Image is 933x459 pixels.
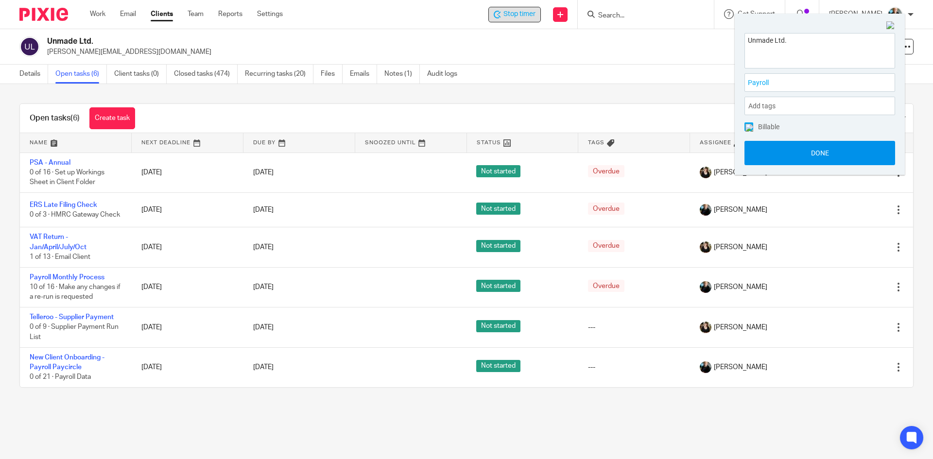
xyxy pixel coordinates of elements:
[19,8,68,21] img: Pixie
[476,280,520,292] span: Not started
[30,284,121,301] span: 10 of 16 · Make any changes if a re-run is requested
[886,21,895,30] img: Close
[253,324,274,331] span: [DATE]
[476,320,520,332] span: Not started
[488,7,541,22] div: Unmade Ltd.
[476,203,520,215] span: Not started
[132,347,243,387] td: [DATE]
[321,65,343,84] a: Files
[132,307,243,347] td: [DATE]
[700,167,711,178] img: Helen%20Campbell.jpeg
[253,364,274,371] span: [DATE]
[700,361,711,373] img: nicky-partington.jpg
[597,12,685,20] input: Search
[427,65,465,84] a: Audit logs
[253,284,274,290] span: [DATE]
[758,123,779,130] span: Billable
[30,113,80,123] h1: Open tasks
[700,241,711,253] img: Helen%20Campbell.jpeg
[745,124,753,132] img: checked.png
[120,9,136,19] a: Email
[89,107,135,129] a: Create task
[477,140,501,145] span: Status
[365,140,416,145] span: Snoozed Until
[47,47,781,57] p: [PERSON_NAME][EMAIL_ADDRESS][DOMAIN_NAME]
[30,274,104,281] a: Payroll Monthly Process
[744,141,895,165] button: Done
[588,140,605,145] span: Tags
[588,280,624,292] span: Overdue
[588,240,624,252] span: Overdue
[30,211,120,218] span: 0 of 3 · HMRC Gateway Check
[887,7,903,22] img: nicky-partington.jpg
[30,374,91,380] span: 0 of 21 · Payroll Data
[588,165,624,177] span: Overdue
[30,324,119,341] span: 0 of 9 · Supplier Payment Run List
[738,11,775,17] span: Get Support
[132,227,243,267] td: [DATE]
[745,34,895,65] textarea: Unmade Ltd.
[19,65,48,84] a: Details
[588,362,680,372] div: ---
[253,244,274,251] span: [DATE]
[476,360,520,372] span: Not started
[700,322,711,333] img: Helen%20Campbell.jpeg
[714,242,767,252] span: [PERSON_NAME]
[218,9,242,19] a: Reports
[588,203,624,215] span: Overdue
[700,204,711,216] img: nicky-partington.jpg
[30,254,90,260] span: 1 of 13 · Email Client
[476,240,520,252] span: Not started
[132,153,243,192] td: [DATE]
[588,323,680,332] div: ---
[70,114,80,122] span: (6)
[748,78,870,88] span: Payroll
[748,99,780,114] span: Add tags
[253,169,274,176] span: [DATE]
[19,36,40,57] img: svg%3E
[714,323,767,332] span: [PERSON_NAME]
[714,282,767,292] span: [PERSON_NAME]
[384,65,420,84] a: Notes (1)
[132,192,243,227] td: [DATE]
[188,9,204,19] a: Team
[55,65,107,84] a: Open tasks (6)
[245,65,313,84] a: Recurring tasks (20)
[30,202,97,208] a: ERS Late Filing Check
[90,9,105,19] a: Work
[714,168,767,177] span: [PERSON_NAME]
[30,169,104,186] span: 0 of 16 · Set up Workings Sheet in Client Folder
[30,159,70,166] a: PSA - Annual
[174,65,238,84] a: Closed tasks (474)
[350,65,377,84] a: Emails
[253,206,274,213] span: [DATE]
[30,234,86,250] a: VAT Return - Jan/April/July/Oct
[714,362,767,372] span: [PERSON_NAME]
[476,165,520,177] span: Not started
[257,9,283,19] a: Settings
[30,314,114,321] a: Telleroo - Supplier Payment
[132,267,243,307] td: [DATE]
[503,9,536,19] span: Stop timer
[114,65,167,84] a: Client tasks (0)
[829,9,882,19] p: [PERSON_NAME]
[714,205,767,215] span: [PERSON_NAME]
[30,354,104,371] a: New Client Onboarding - Payroll Paycircle
[47,36,635,47] h2: Unmade Ltd.
[700,281,711,293] img: nicky-partington.jpg
[151,9,173,19] a: Clients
